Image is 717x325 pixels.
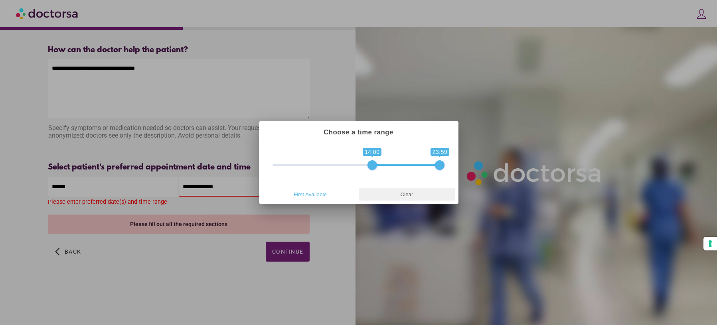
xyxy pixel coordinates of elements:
button: Clear [359,188,455,201]
span: Clear [361,188,453,200]
span: First Available [265,188,356,200]
button: First Available [262,188,359,201]
button: Your consent preferences for tracking technologies [703,237,717,250]
span: 23:59 [431,148,450,156]
span: 14:00 [363,148,382,156]
strong: Choose a time range [324,128,393,136]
